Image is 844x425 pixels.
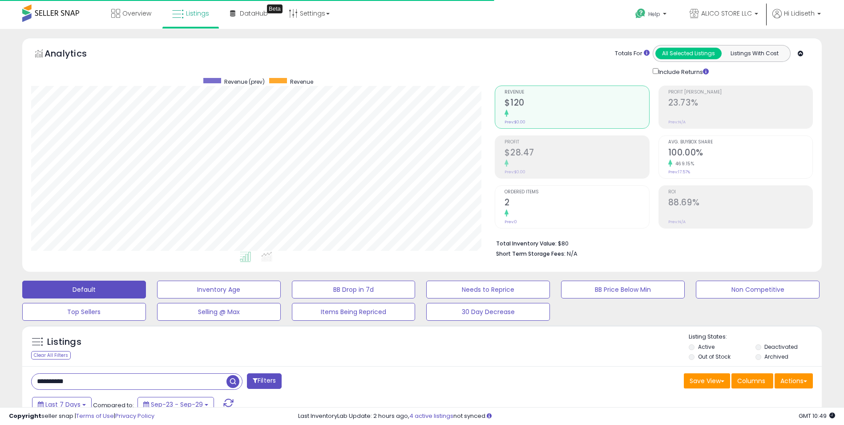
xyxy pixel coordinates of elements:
[696,281,820,298] button: Non Competitive
[668,169,690,175] small: Prev: 17.57%
[668,119,686,125] small: Prev: N/A
[267,4,283,13] div: Tooltip anchor
[635,8,646,19] i: Get Help
[505,147,649,159] h2: $28.47
[505,90,649,95] span: Revenue
[45,400,81,409] span: Last 7 Days
[496,237,806,248] li: $80
[764,343,798,351] label: Deactivated
[76,412,114,420] a: Terms of Use
[505,169,525,175] small: Prev: $0.00
[426,303,550,321] button: 30 Day Decrease
[689,333,822,341] p: Listing States:
[775,373,813,388] button: Actions
[505,119,525,125] small: Prev: $0.00
[224,78,265,86] span: Revenue (prev)
[496,240,557,247] b: Total Inventory Value:
[496,250,565,257] b: Short Term Storage Fees:
[615,49,650,58] div: Totals For
[157,303,281,321] button: Selling @ Max
[32,397,92,412] button: Last 7 Days
[157,281,281,298] button: Inventory Age
[505,98,649,110] h2: $120
[772,9,821,29] a: Hi Lidiseth
[731,373,773,388] button: Columns
[646,66,719,77] div: Include Returns
[240,9,268,18] span: DataHub
[292,281,416,298] button: BB Drop in 7d
[22,303,146,321] button: Top Sellers
[668,90,812,95] span: Profit [PERSON_NAME]
[655,48,722,59] button: All Selected Listings
[505,219,517,225] small: Prev: 0
[292,303,416,321] button: Items Being Repriced
[186,9,209,18] span: Listings
[31,351,71,360] div: Clear All Filters
[668,98,812,110] h2: 23.73%
[9,412,154,421] div: seller snap | |
[668,147,812,159] h2: 100.00%
[137,397,214,412] button: Sep-23 - Sep-29
[668,197,812,209] h2: 88.69%
[668,219,686,225] small: Prev: N/A
[668,140,812,145] span: Avg. Buybox Share
[561,281,685,298] button: BB Price Below Min
[698,353,731,360] label: Out of Stock
[93,401,134,409] span: Compared to:
[684,373,730,388] button: Save View
[505,197,649,209] h2: 2
[698,343,715,351] label: Active
[701,9,752,18] span: ALICO STORE LLC
[799,412,835,420] span: 2025-10-7 10:49 GMT
[290,78,313,86] span: Revenue
[648,10,660,18] span: Help
[298,412,835,421] div: Last InventoryLab Update: 2 hours ago, not synced.
[567,249,577,258] span: N/A
[247,373,282,389] button: Filters
[668,190,812,195] span: ROI
[151,400,203,409] span: Sep-23 - Sep-29
[737,376,765,385] span: Columns
[672,160,695,167] small: 469.15%
[426,281,550,298] button: Needs to Reprice
[47,336,81,348] h5: Listings
[409,412,453,420] a: 4 active listings
[122,9,151,18] span: Overview
[9,412,41,420] strong: Copyright
[44,47,104,62] h5: Analytics
[721,48,787,59] button: Listings With Cost
[784,9,815,18] span: Hi Lidiseth
[115,412,154,420] a: Privacy Policy
[505,190,649,195] span: Ordered Items
[505,140,649,145] span: Profit
[764,353,788,360] label: Archived
[22,281,146,298] button: Default
[628,1,675,29] a: Help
